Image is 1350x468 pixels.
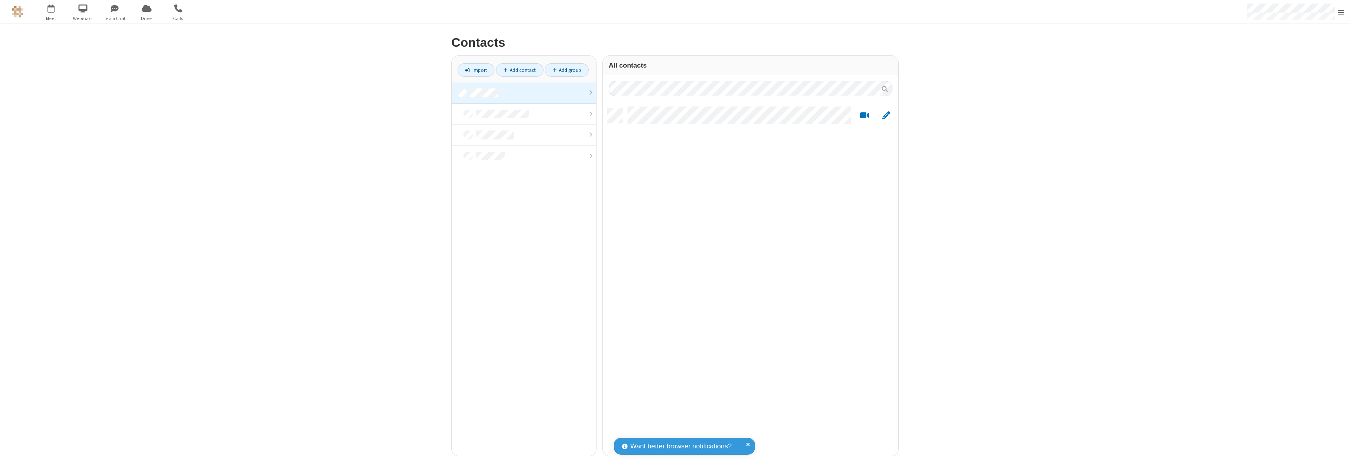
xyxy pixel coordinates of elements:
img: QA Selenium DO NOT DELETE OR CHANGE [12,6,24,18]
span: Meet [36,15,66,22]
a: Add group [545,63,589,77]
span: Drive [132,15,161,22]
span: Webinars [68,15,98,22]
a: Add contact [496,63,544,77]
span: Want better browser notifications? [630,441,732,451]
button: Edit [878,111,894,121]
span: Calls [164,15,193,22]
a: Import [458,63,494,77]
span: Team Chat [100,15,130,22]
h2: Contacts [451,36,899,50]
iframe: Chat [1330,448,1344,462]
div: grid [603,102,898,456]
h3: All contacts [609,62,892,69]
button: Start a video meeting [857,111,872,121]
